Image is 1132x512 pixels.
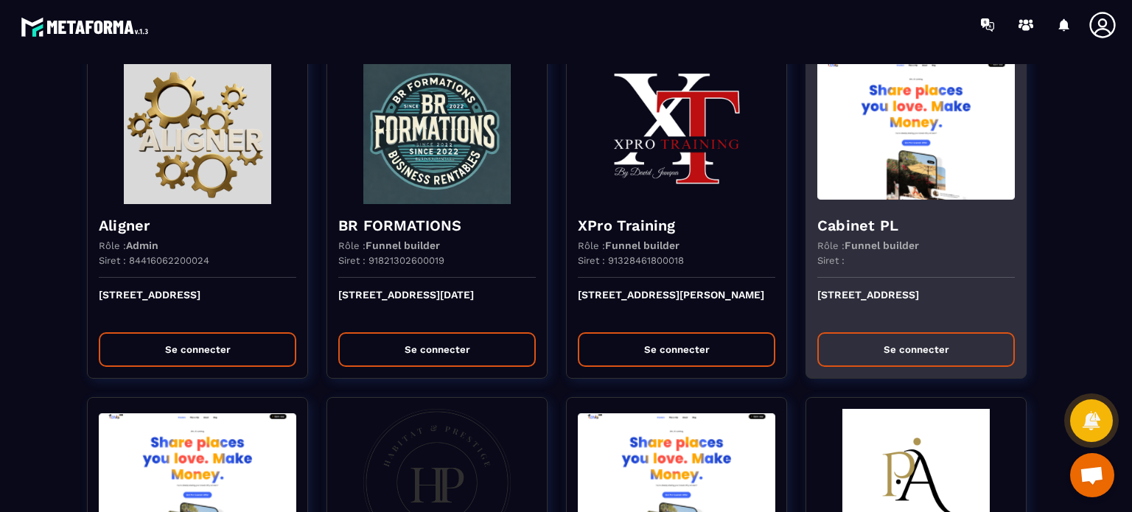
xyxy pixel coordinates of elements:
[99,239,158,251] p: Rôle :
[338,289,536,321] p: [STREET_ADDRESS][DATE]
[578,57,775,204] img: funnel-background
[605,239,679,251] span: Funnel builder
[99,57,296,204] img: funnel-background
[99,215,296,236] h4: Aligner
[366,239,440,251] span: Funnel builder
[817,57,1015,204] img: funnel-background
[578,289,775,321] p: [STREET_ADDRESS][PERSON_NAME]
[1070,453,1114,497] div: Ouvrir le chat
[338,332,536,367] button: Se connecter
[126,239,158,251] span: Admin
[99,289,296,321] p: [STREET_ADDRESS]
[338,255,444,266] p: Siret : 91821302600019
[578,332,775,367] button: Se connecter
[817,255,845,266] p: Siret :
[817,215,1015,236] h4: Cabinet PL
[99,332,296,367] button: Se connecter
[578,255,684,266] p: Siret : 91328461800018
[817,332,1015,367] button: Se connecter
[817,289,1015,321] p: [STREET_ADDRESS]
[99,255,209,266] p: Siret : 84416062200024
[578,215,775,236] h4: XPro Training
[338,215,536,236] h4: BR FORMATIONS
[817,239,919,251] p: Rôle :
[845,239,919,251] span: Funnel builder
[338,239,440,251] p: Rôle :
[338,57,536,204] img: funnel-background
[21,13,153,41] img: logo
[578,239,679,251] p: Rôle :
